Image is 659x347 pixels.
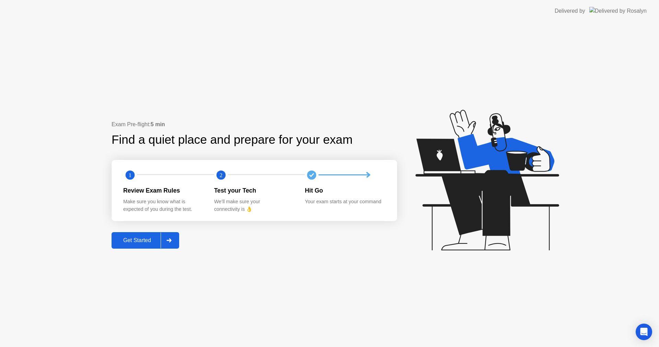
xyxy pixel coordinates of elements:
div: Make sure you know what is expected of you during the test. [123,198,203,213]
div: Review Exam Rules [123,186,203,195]
div: Test your Tech [214,186,294,195]
div: Get Started [114,237,161,243]
text: 2 [220,172,222,178]
text: 1 [129,172,131,178]
button: Get Started [112,232,179,249]
b: 5 min [151,121,165,127]
div: Find a quiet place and prepare for your exam [112,131,354,149]
img: Delivered by Rosalyn [589,7,647,15]
div: Your exam starts at your command [305,198,385,206]
div: Exam Pre-flight: [112,120,397,129]
div: We’ll make sure your connectivity is 👌 [214,198,294,213]
div: Hit Go [305,186,385,195]
div: Delivered by [555,7,585,15]
div: Open Intercom Messenger [636,324,652,340]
